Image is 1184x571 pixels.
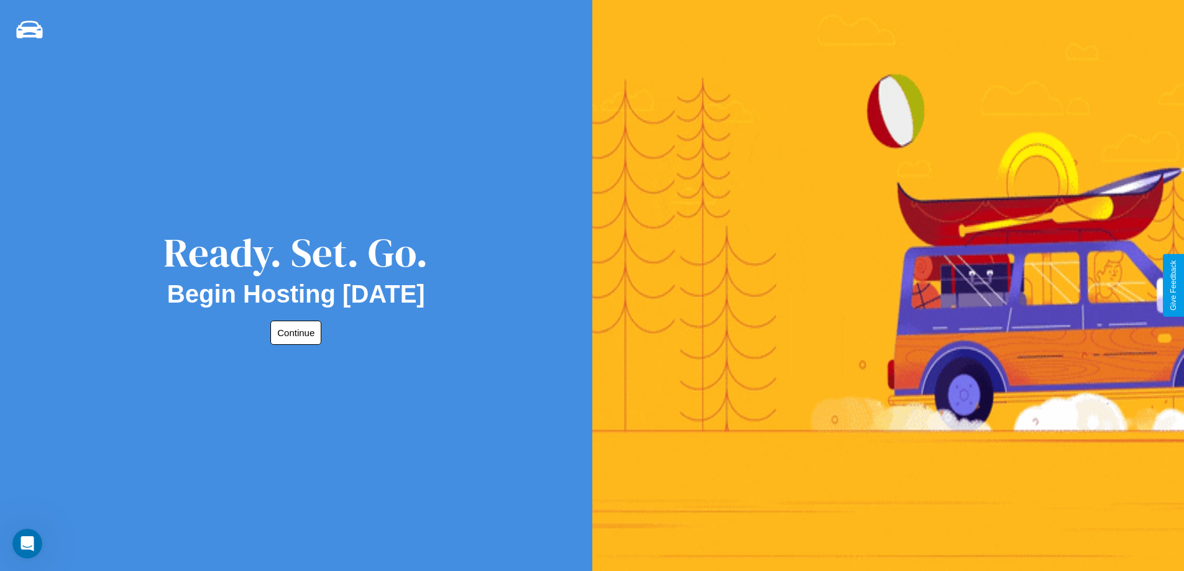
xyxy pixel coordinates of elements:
button: Continue [270,321,321,345]
h2: Begin Hosting [DATE] [167,280,425,308]
div: Give Feedback [1169,260,1178,311]
div: Ready. Set. Go. [163,225,428,280]
iframe: Intercom live chat [12,529,42,559]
